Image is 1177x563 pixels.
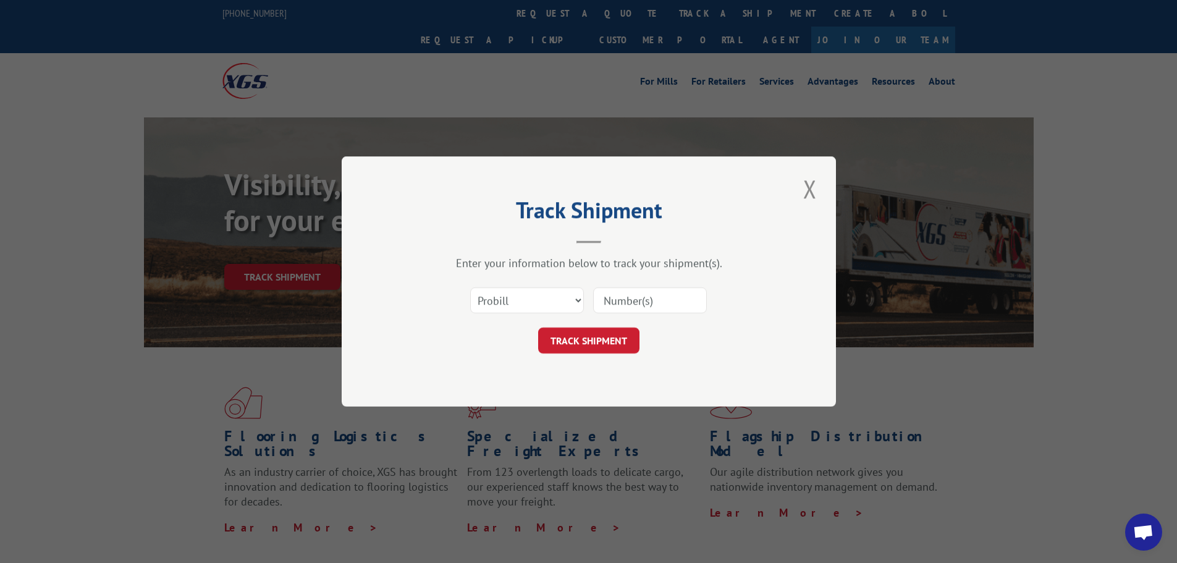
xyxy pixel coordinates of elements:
a: Open chat [1125,514,1162,551]
h2: Track Shipment [403,201,774,225]
button: Close modal [799,172,821,206]
input: Number(s) [593,287,707,313]
button: TRACK SHIPMENT [538,328,639,353]
div: Enter your information below to track your shipment(s). [403,256,774,270]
